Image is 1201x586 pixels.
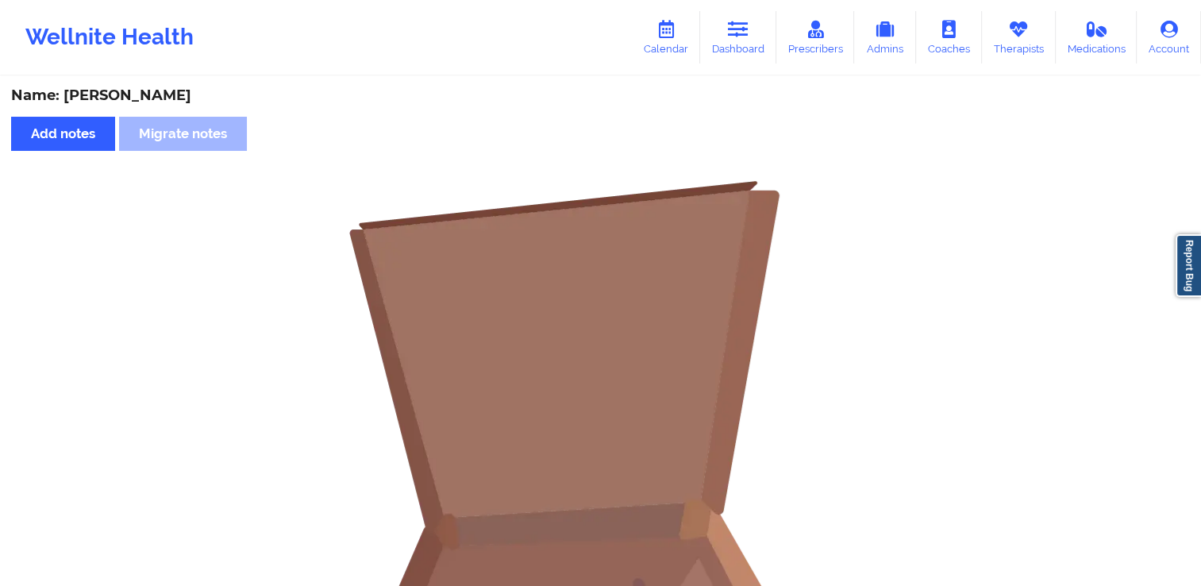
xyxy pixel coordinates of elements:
a: Account [1137,11,1201,64]
a: Dashboard [700,11,776,64]
div: Name: [PERSON_NAME] [11,87,1190,105]
button: Add notes [11,117,115,151]
a: Medications [1056,11,1137,64]
a: Report Bug [1176,234,1201,297]
a: Calendar [632,11,700,64]
a: Admins [854,11,916,64]
a: Therapists [982,11,1056,64]
a: Prescribers [776,11,855,64]
a: Coaches [916,11,982,64]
